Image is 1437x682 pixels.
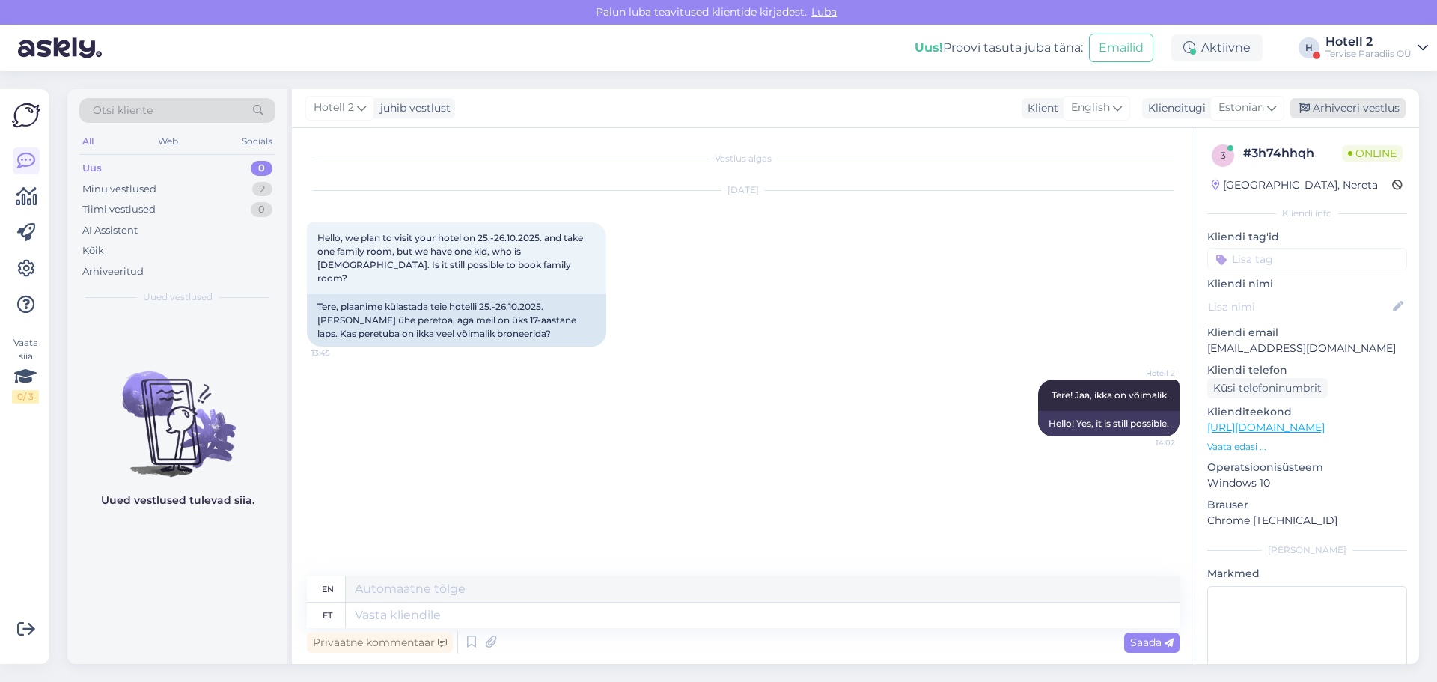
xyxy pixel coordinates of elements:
div: 0 / 3 [12,390,39,404]
div: [PERSON_NAME] [1207,544,1407,557]
div: 0 [251,161,272,176]
span: 14:02 [1119,437,1175,448]
span: Online [1342,145,1403,162]
p: Kliendi email [1207,325,1407,341]
span: Luba [807,5,841,19]
div: Arhiveeritud [82,264,144,279]
p: Windows 10 [1207,475,1407,491]
div: 2 [252,182,272,197]
b: Uus! [915,40,943,55]
input: Lisa nimi [1208,299,1390,315]
div: H [1299,37,1319,58]
input: Lisa tag [1207,248,1407,270]
div: All [79,132,97,151]
div: Küsi telefoninumbrit [1207,378,1328,398]
div: [GEOGRAPHIC_DATA], Nereta [1212,177,1378,193]
div: Vaata siia [12,336,39,404]
div: [DATE] [307,183,1180,197]
p: Chrome [TECHNICAL_ID] [1207,513,1407,529]
div: Hello! Yes, it is still possible. [1038,411,1180,436]
span: Hello, we plan to visit your hotel on 25.-26.10.2025. and take one family room, but we have one k... [317,232,585,284]
div: Tervise Paradiis OÜ [1325,48,1412,60]
p: Märkmed [1207,566,1407,582]
div: Web [155,132,181,151]
span: Estonian [1218,100,1264,116]
p: Kliendi tag'id [1207,229,1407,245]
span: Tere! Jaa, ikka on võimalik. [1052,389,1169,401]
div: juhib vestlust [374,100,451,116]
span: Hotell 2 [1119,368,1175,379]
p: [EMAIL_ADDRESS][DOMAIN_NAME] [1207,341,1407,356]
p: Brauser [1207,497,1407,513]
div: Klienditugi [1142,100,1206,116]
span: 3 [1221,150,1226,161]
p: Kliendi nimi [1207,276,1407,292]
div: Aktiivne [1171,34,1263,61]
p: Klienditeekond [1207,404,1407,420]
div: Hotell 2 [1325,36,1412,48]
div: Privaatne kommentaar [307,633,453,653]
img: Askly Logo [12,101,40,130]
img: No chats [67,344,287,479]
div: Vestlus algas [307,152,1180,165]
span: Uued vestlused [143,290,213,304]
div: Klient [1022,100,1058,116]
div: Socials [239,132,275,151]
span: Hotell 2 [314,100,354,116]
span: Otsi kliente [93,103,153,118]
div: Tiimi vestlused [82,202,156,217]
p: Uued vestlused tulevad siia. [101,493,254,508]
a: [URL][DOMAIN_NAME] [1207,421,1325,434]
button: Emailid [1089,34,1153,62]
div: Kliendi info [1207,207,1407,220]
span: 13:45 [311,347,367,359]
span: Saada [1130,636,1174,649]
div: Minu vestlused [82,182,156,197]
p: Kliendi telefon [1207,362,1407,378]
div: et [323,603,332,628]
div: AI Assistent [82,223,138,238]
div: Arhiveeri vestlus [1290,98,1406,118]
div: Tere, plaanime külastada teie hotelli 25.-26.10.2025. [PERSON_NAME] ühe peretoa, aga meil on üks ... [307,294,606,347]
p: Operatsioonisüsteem [1207,460,1407,475]
div: Uus [82,161,102,176]
p: Vaata edasi ... [1207,440,1407,454]
div: Proovi tasuta juba täna: [915,39,1083,57]
a: Hotell 2Tervise Paradiis OÜ [1325,36,1428,60]
div: Kõik [82,243,104,258]
span: English [1071,100,1110,116]
div: en [322,576,334,602]
div: # 3h74hhqh [1243,144,1342,162]
div: 0 [251,202,272,217]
